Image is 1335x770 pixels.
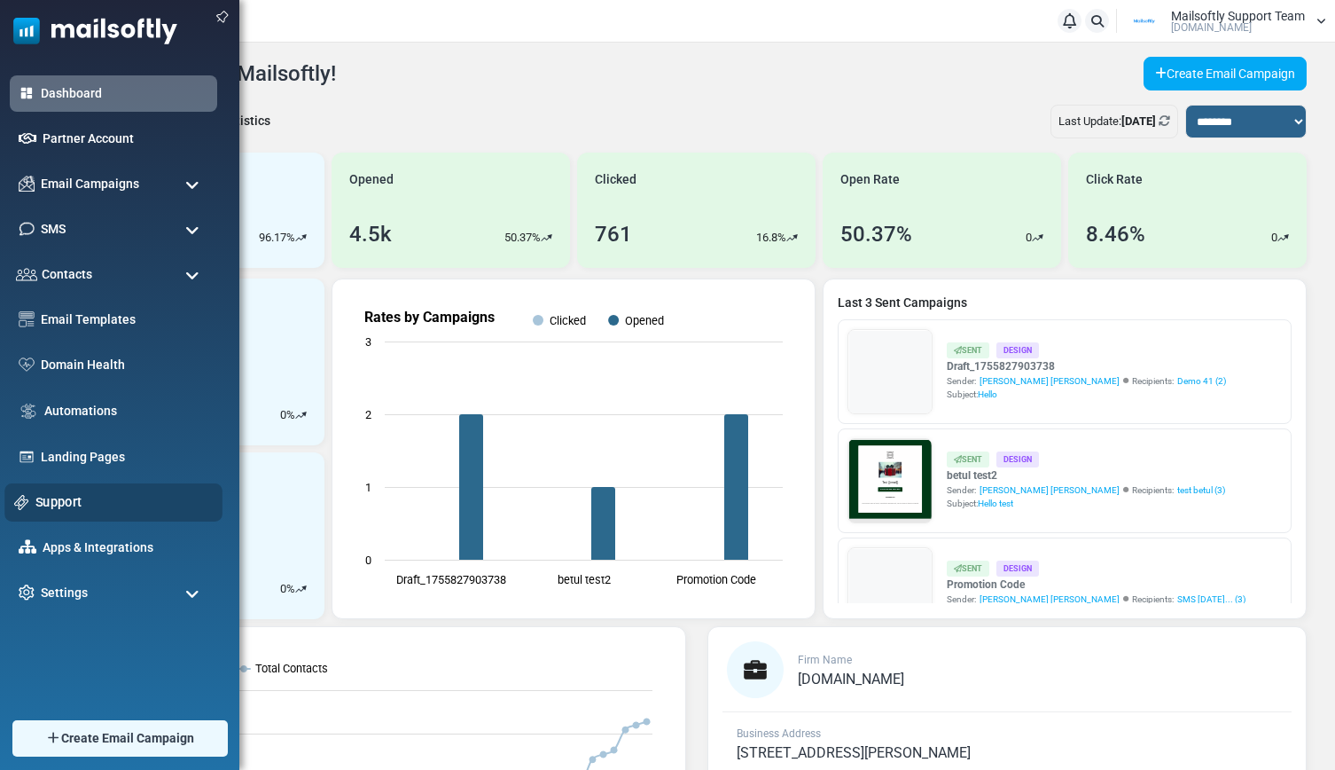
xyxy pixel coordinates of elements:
[41,175,139,193] span: Email Campaigns
[947,593,1245,606] div: Sender: Recipients:
[798,672,904,687] a: [DOMAIN_NAME]
[1122,8,1167,35] img: User Logo
[280,406,286,424] p: 0
[947,577,1245,593] a: Promotion Code
[93,466,519,483] p: Lorem ipsum dolor sit amet, consectetur adipiscing elit, sed do eiusmod tempor incididunt
[1050,105,1178,138] div: Last Update:
[550,314,586,327] text: Clicked
[365,554,371,567] text: 0
[19,221,35,237] img: sms-icon.png
[1121,114,1156,128] b: [DATE]
[798,671,904,687] span: [DOMAIN_NAME]
[1171,10,1305,22] span: Mailsoftly Support Team
[14,495,29,510] img: support-icon.svg
[996,561,1039,576] div: Design
[364,309,495,326] text: Rates by Campaigns
[280,406,307,424] div: %
[595,170,636,189] span: Clicked
[43,538,208,557] a: Apps & Integrations
[41,448,208,467] a: Landing Pages
[947,342,989,357] div: Sent
[1177,374,1226,388] a: Demo 41 (2)
[41,84,208,103] a: Dashboard
[41,584,88,602] span: Settings
[840,170,900,189] span: Open Rate
[80,308,532,335] h1: Test {(email)}
[980,593,1120,606] span: [PERSON_NAME] [PERSON_NAME]
[980,483,1120,497] span: [PERSON_NAME] [PERSON_NAME]
[365,481,371,494] text: 1
[980,374,1120,388] span: [PERSON_NAME] [PERSON_NAME]
[365,408,371,421] text: 2
[978,389,997,399] span: Hello
[1271,229,1277,247] p: 0
[42,265,92,284] span: Contacts
[947,561,989,576] div: Sent
[978,499,1013,508] span: Hello test
[215,352,397,385] a: Shop Now and Save Big!
[19,357,35,372] img: domain-health-icon.svg
[838,294,1292,312] a: Last 3 Sent Campaigns
[272,420,340,435] strong: Follow Us
[1086,170,1143,189] span: Click Rate
[798,654,852,666] span: Firm Name
[255,662,328,675] text: Total Contacts
[558,573,611,586] text: betul test2
[396,573,506,586] text: Draft_1755827903738
[996,342,1039,357] div: Design
[676,573,756,586] text: Promotion Code
[595,218,632,250] div: 761
[840,218,912,250] div: 50.37%
[947,497,1225,510] div: Subject:
[41,220,66,239] span: SMS
[43,130,208,148] a: Partner Account
[347,294,800,604] svg: Rates by Campaigns
[1026,229,1032,247] p: 0
[996,452,1039,467] div: Design
[61,729,194,748] span: Create Email Campaign
[947,452,989,467] div: Sent
[19,401,38,421] img: workflow.svg
[625,314,664,327] text: Opened
[1159,114,1170,128] a: Refresh Stats
[259,229,295,247] p: 96.17%
[1122,8,1326,35] a: User Logo Mailsoftly Support Team [DOMAIN_NAME]
[41,310,208,329] a: Email Templates
[756,229,786,247] p: 16.8%
[16,268,37,280] img: contacts-icon.svg
[41,356,208,374] a: Domain Health
[947,358,1226,374] a: Draft_1755827903738
[1171,22,1252,33] span: [DOMAIN_NAME]
[19,585,35,601] img: settings-icon.svg
[19,85,35,101] img: dashboard-icon-active.svg
[44,402,208,420] a: Automations
[1177,593,1245,606] a: SMS [DATE]... (3)
[947,467,1225,483] a: betul test2
[947,374,1226,388] div: Sender: Recipients:
[349,170,394,189] span: Opened
[1086,218,1145,250] div: 8.46%
[365,335,371,349] text: 3
[737,727,821,740] span: Business Address
[233,361,379,375] strong: Shop Now and Save Big!
[947,483,1225,497] div: Sender: Recipients:
[280,580,286,598] p: 0
[737,744,971,761] span: [STREET_ADDRESS][PERSON_NAME]
[1177,483,1225,497] a: test betul (3)
[19,176,35,192] img: campaigns-icon.png
[35,492,213,512] a: Support
[349,218,392,250] div: 4.5k
[947,388,1226,401] div: Subject:
[19,311,35,327] img: email-templates-icon.svg
[1144,57,1307,90] a: Create Email Campaign
[280,580,307,598] div: %
[504,229,541,247] p: 50.37%
[19,449,35,465] img: landing_pages.svg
